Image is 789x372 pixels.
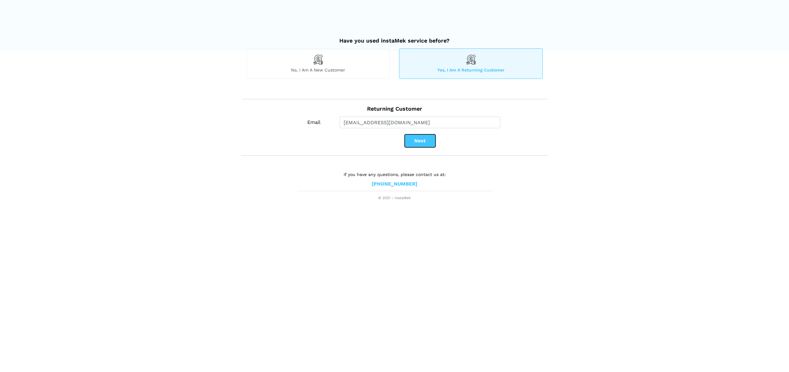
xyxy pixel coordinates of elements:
h2: Returning Customer [246,99,543,112]
span: Yes, I am a returning customer [399,67,542,73]
button: Next [405,134,435,147]
span: No, I am a new customer [247,67,390,73]
label: Email [297,117,330,128]
h2: Have you used instaMek service before? [246,31,543,44]
a: [PHONE_NUMBER] [372,181,417,187]
span: © 2021 - instaMek [297,196,492,201]
p: If you have any questions, please contact us at: [297,171,492,178]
